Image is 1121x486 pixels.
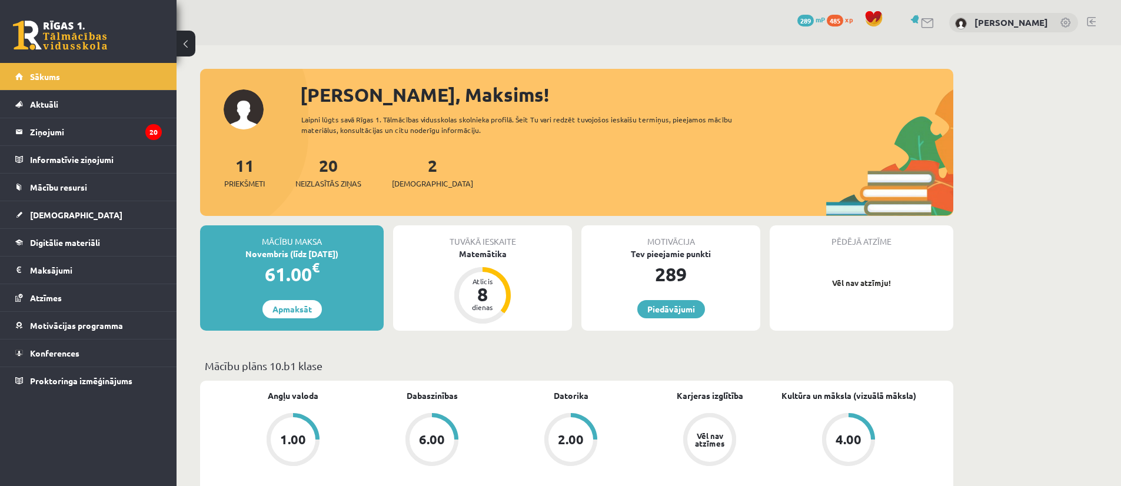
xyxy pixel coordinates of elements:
div: Matemātika [393,248,572,260]
a: Konferences [15,339,162,367]
a: Datorika [554,390,588,402]
span: Neizlasītās ziņas [295,178,361,189]
p: Vēl nav atzīmju! [776,277,947,289]
div: Novembris (līdz [DATE]) [200,248,384,260]
a: 20Neizlasītās ziņas [295,155,361,189]
i: 20 [145,124,162,140]
span: [DEMOGRAPHIC_DATA] [392,178,473,189]
div: Tuvākā ieskaite [393,225,572,248]
div: Mācību maksa [200,225,384,248]
legend: Maksājumi [30,257,162,284]
a: 11Priekšmeti [224,155,265,189]
a: Vēl nav atzīmes [640,413,779,468]
div: 6.00 [419,433,445,446]
a: Angļu valoda [268,390,318,402]
div: 289 [581,260,760,288]
span: Sākums [30,71,60,82]
div: 8 [465,285,500,304]
a: Karjeras izglītība [677,390,743,402]
a: Dabaszinības [407,390,458,402]
a: 1.00 [224,413,362,468]
span: [DEMOGRAPHIC_DATA] [30,209,122,220]
a: Piedāvājumi [637,300,705,318]
a: 289 mP [797,15,825,24]
span: Konferences [30,348,79,358]
a: Digitālie materiāli [15,229,162,256]
legend: Informatīvie ziņojumi [30,146,162,173]
a: 4.00 [779,413,918,468]
div: Vēl nav atzīmes [693,432,726,447]
a: 485 xp [827,15,859,24]
legend: Ziņojumi [30,118,162,145]
span: xp [845,15,853,24]
div: Atlicis [465,278,500,285]
span: 485 [827,15,843,26]
div: Tev pieejamie punkti [581,248,760,260]
span: Atzīmes [30,292,62,303]
a: Aktuāli [15,91,162,118]
a: Apmaksāt [262,300,322,318]
div: 2.00 [558,433,584,446]
a: Motivācijas programma [15,312,162,339]
span: Priekšmeti [224,178,265,189]
a: 2[DEMOGRAPHIC_DATA] [392,155,473,189]
a: [PERSON_NAME] [974,16,1048,28]
a: Sākums [15,63,162,90]
div: dienas [465,304,500,311]
div: 4.00 [836,433,861,446]
span: Aktuāli [30,99,58,109]
a: Mācību resursi [15,174,162,201]
span: 289 [797,15,814,26]
div: Motivācija [581,225,760,248]
a: 2.00 [501,413,640,468]
span: € [312,259,320,276]
span: Mācību resursi [30,182,87,192]
div: Laipni lūgts savā Rīgas 1. Tālmācības vidusskolas skolnieka profilā. Šeit Tu vari redzēt tuvojošo... [301,114,753,135]
a: Matemātika Atlicis 8 dienas [393,248,572,325]
span: mP [816,15,825,24]
a: [DEMOGRAPHIC_DATA] [15,201,162,228]
a: Informatīvie ziņojumi [15,146,162,173]
div: 61.00 [200,260,384,288]
a: Rīgas 1. Tālmācības vidusskola [13,21,107,50]
div: 1.00 [280,433,306,446]
a: 6.00 [362,413,501,468]
a: Ziņojumi20 [15,118,162,145]
span: Motivācijas programma [30,320,123,331]
a: Proktoringa izmēģinājums [15,367,162,394]
p: Mācību plāns 10.b1 klase [205,358,949,374]
span: Proktoringa izmēģinājums [30,375,132,386]
a: Atzīmes [15,284,162,311]
img: Maksims Cibuļskis [955,18,967,29]
div: Pēdējā atzīme [770,225,953,248]
div: [PERSON_NAME], Maksims! [300,81,953,109]
a: Maksājumi [15,257,162,284]
a: Kultūra un māksla (vizuālā māksla) [781,390,916,402]
span: Digitālie materiāli [30,237,100,248]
